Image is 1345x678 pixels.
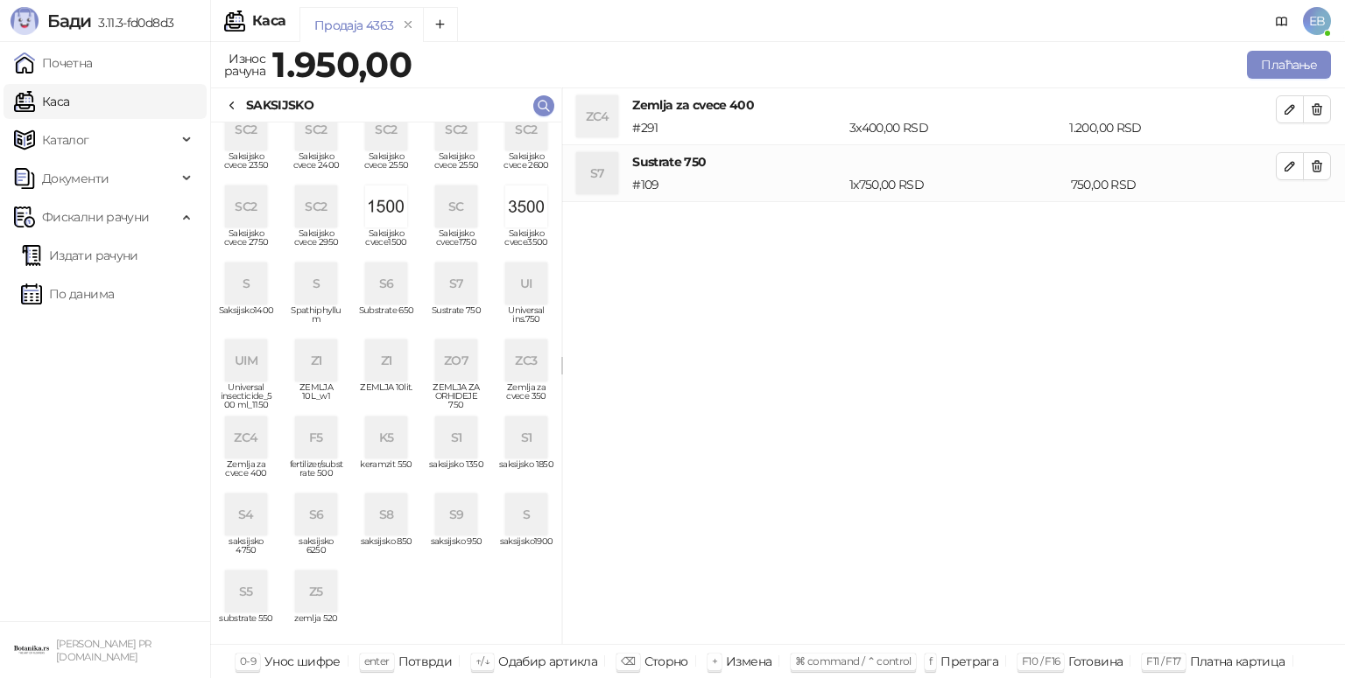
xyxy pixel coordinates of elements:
div: SC2 [295,185,337,227]
span: saksijsko 4750 [218,537,274,563]
span: Saksijsko cvece 2400 [288,152,344,178]
div: S [295,262,337,304]
div: ZO7 [435,339,477,381]
a: Каса [14,84,69,119]
h4: Zemlja za cvece 400 [632,95,1276,115]
span: saksijsko1900 [498,537,554,563]
div: UIM [225,339,267,381]
button: remove [397,17,419,32]
div: Z5 [295,570,337,612]
div: Одабир артикла [498,650,597,673]
span: Substrate 650 [358,306,414,332]
span: Saksijsko cvece 2600 [498,152,554,178]
div: S6 [295,493,337,535]
div: SC2 [365,108,407,150]
div: ZC4 [576,95,618,137]
span: 3.11.3-fd0d8d3 [91,15,173,31]
img: 64x64-companyLogo-0e2e8aaa-0bd2-431b-8613-6e3c65811325.png [14,633,49,668]
div: S7 [435,262,477,304]
span: Zemlja za cvece 350 [498,383,554,409]
div: Продаја 4363 [314,16,393,35]
span: 0-9 [240,654,256,668]
span: f [929,654,932,668]
span: Saksijsko cvece 2550 [428,152,484,178]
div: Потврди [398,650,453,673]
span: Saksijsko cvece 2550 [358,152,414,178]
div: SAKSIJSKO [246,95,313,115]
div: Унос шифре [264,650,341,673]
div: Износ рачуна [221,47,269,82]
span: EB [1303,7,1331,35]
span: Saksijsko cvece 2350 [218,152,274,178]
div: Каса [252,14,285,28]
span: saksijsko 950 [428,537,484,563]
span: Фискални рачуни [42,199,149,234]
div: S5 [225,570,267,612]
span: Бади [47,10,91,31]
span: + [712,654,717,668]
div: S1 [505,416,547,458]
div: # 109 [629,175,846,194]
span: keramzit 550 [358,460,414,486]
div: 1 x 750,00 RSD [846,175,1067,194]
a: По данима [21,276,114,311]
span: ↑/↓ [475,654,489,668]
div: S6 [365,262,407,304]
span: enter [364,654,390,668]
div: SC2 [225,108,267,150]
div: SC2 [435,108,477,150]
small: [PERSON_NAME] PR [DOMAIN_NAME] [56,638,151,663]
div: ZC3 [505,339,547,381]
button: Add tab [423,7,458,42]
div: S9 [435,493,477,535]
div: ZC4 [225,416,267,458]
div: S [225,262,267,304]
span: Saksijsko cvece 2750 [218,229,274,255]
div: 1.200,00 RSD [1066,118,1279,137]
span: ⌘ command / ⌃ control [795,654,912,668]
div: Претрага [940,650,998,673]
span: Документи [42,161,109,196]
span: Saksijsko1400 [218,306,274,332]
span: F10 / F16 [1022,654,1060,668]
a: Почетна [14,45,93,80]
div: S7 [576,152,618,194]
img: Logo [11,7,39,35]
div: 750,00 RSD [1067,175,1279,194]
div: SC2 [505,108,547,150]
div: Измена [726,650,771,673]
div: UI [505,262,547,304]
span: zemlja 520 [288,614,344,640]
span: Spathiphyllum [288,306,344,332]
span: Universal insecticide_500 ml_1150 [218,383,274,409]
div: SC2 [225,185,267,227]
div: # 291 [629,118,846,137]
div: Платна картица [1190,650,1285,673]
span: Zemlja za cvece 400 [218,460,274,486]
img: Slika [505,185,547,227]
div: K5 [365,416,407,458]
span: Saksijsko cvece3500 [498,229,554,255]
h4: Sustrate 750 [632,152,1276,171]
span: ZEMLJA 10L_w1 [288,383,344,409]
div: SC [435,185,477,227]
span: Saksijsko cvece1500 [358,229,414,255]
div: S [505,493,547,535]
span: ZEMLJA 10lit. [358,383,414,409]
span: Saksijsko cvece1750 [428,229,484,255]
div: SC2 [295,108,337,150]
span: saksijsko 1350 [428,460,484,486]
div: Сторно [644,650,688,673]
div: S4 [225,493,267,535]
div: Z1 [365,339,407,381]
a: Издати рачуни [21,238,138,273]
div: Готовина [1068,650,1123,673]
div: Z1 [295,339,337,381]
div: S8 [365,493,407,535]
span: Saksijsko cvece 2950 [288,229,344,255]
span: saksijsko 1850 [498,460,554,486]
span: ⌫ [621,654,635,668]
span: Sustrate 750 [428,306,484,332]
span: fertilizer/substrate 500 [288,460,344,486]
button: Плаћање [1247,51,1331,79]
